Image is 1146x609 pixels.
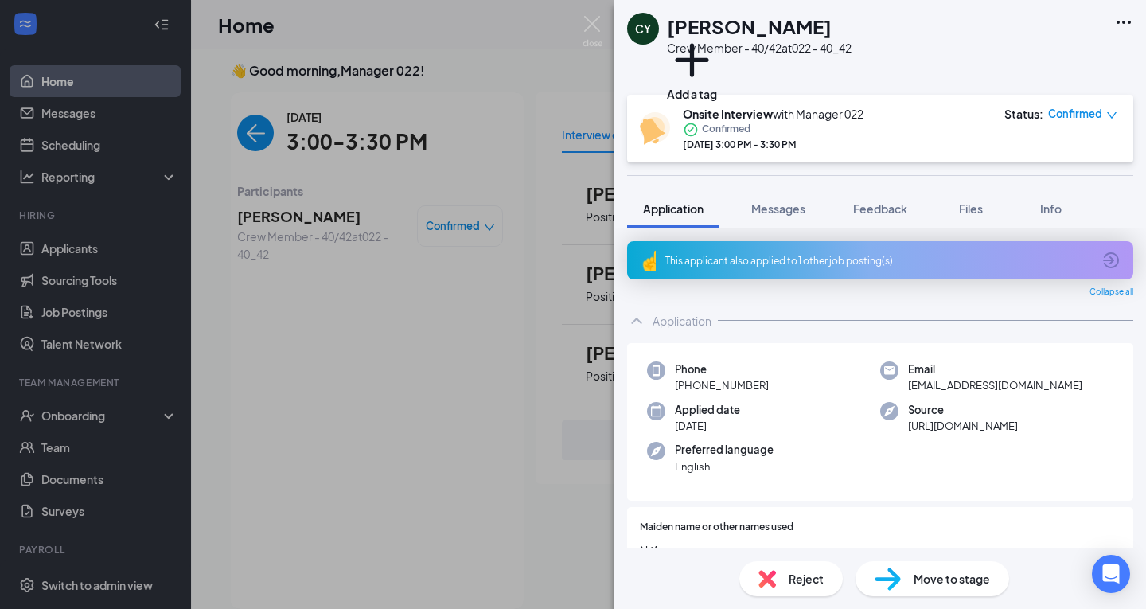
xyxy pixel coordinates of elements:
[1004,106,1043,122] div: Status :
[640,520,793,535] span: Maiden name or other names used
[1101,251,1121,270] svg: ArrowCircle
[1048,106,1102,122] span: Confirmed
[751,201,805,216] span: Messages
[908,361,1082,377] span: Email
[914,570,990,588] span: Move to stage
[635,21,651,37] div: CY
[702,122,750,138] span: Confirmed
[683,138,863,151] div: [DATE] 3:00 PM - 3:30 PM
[667,35,717,85] svg: Plus
[667,13,832,40] h1: [PERSON_NAME]
[1040,201,1062,216] span: Info
[1106,110,1117,121] span: down
[789,570,824,588] span: Reject
[675,442,774,458] span: Preferred language
[683,106,863,122] div: with Manager 022
[653,313,711,329] div: Application
[675,418,740,434] span: [DATE]
[643,201,704,216] span: Application
[627,311,646,330] svg: ChevronUp
[675,402,740,418] span: Applied date
[1092,555,1130,593] div: Open Intercom Messenger
[908,418,1018,434] span: [URL][DOMAIN_NAME]
[667,35,717,103] button: PlusAdd a tag
[675,361,769,377] span: Phone
[1114,13,1133,32] svg: Ellipses
[908,402,1018,418] span: Source
[683,122,699,138] svg: CheckmarkCircle
[675,459,774,474] span: English
[853,201,907,216] span: Feedback
[675,377,769,393] span: [PHONE_NUMBER]
[640,541,1121,559] span: N/A
[667,40,852,56] div: Crew Member - 40/42 at 022 - 40_42
[665,254,1092,267] div: This applicant also applied to 1 other job posting(s)
[959,201,983,216] span: Files
[1089,286,1133,299] span: Collapse all
[683,107,773,121] b: Onsite Interview
[908,377,1082,393] span: [EMAIL_ADDRESS][DOMAIN_NAME]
